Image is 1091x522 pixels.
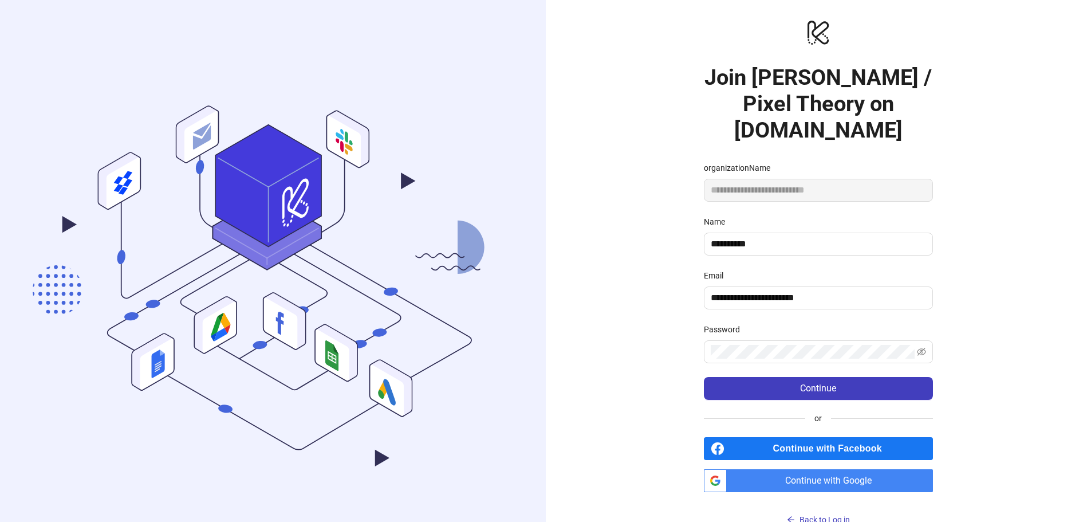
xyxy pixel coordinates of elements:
[704,269,731,282] label: Email
[731,469,933,492] span: Continue with Google
[704,215,732,228] label: Name
[917,347,926,356] span: eye-invisible
[711,237,924,251] input: Name
[729,437,933,460] span: Continue with Facebook
[704,437,933,460] a: Continue with Facebook
[711,291,924,305] input: Email
[704,64,933,143] h1: Join [PERSON_NAME] / Pixel Theory on [DOMAIN_NAME]
[800,383,836,394] span: Continue
[711,345,915,359] input: Password
[805,412,831,425] span: or
[704,323,747,336] label: Password
[704,469,933,492] a: Continue with Google
[704,377,933,400] button: Continue
[704,179,933,202] input: organizationName
[704,162,778,174] label: organizationName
